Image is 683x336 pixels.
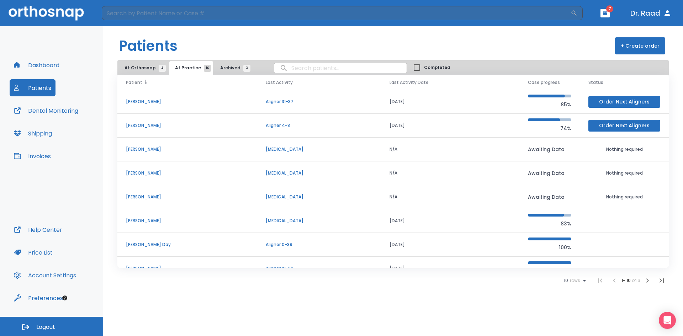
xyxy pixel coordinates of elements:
button: Dr. Raad [628,7,674,20]
td: [DATE] [381,209,519,233]
p: Aligner 31-37 [266,98,372,105]
input: search [274,61,407,75]
span: rows [568,278,580,283]
span: 1 - 10 [621,277,632,283]
p: Awaiting Data [528,145,571,154]
span: At Orthosnap [125,65,162,71]
td: [DATE] [381,257,519,281]
p: Nothing required [588,170,660,176]
p: Aligner 4-8 [266,122,372,129]
p: Nothing required [588,194,660,200]
button: Dashboard [10,57,64,74]
span: Status [588,79,603,86]
button: + Create order [615,37,665,54]
p: [MEDICAL_DATA] [266,170,372,176]
span: At Practice [175,65,207,71]
button: Account Settings [10,267,80,284]
span: Patient [126,79,142,86]
img: Orthosnap [9,6,84,20]
p: [PERSON_NAME] [126,194,249,200]
span: Case progress [528,79,560,86]
p: 100% [528,243,571,252]
p: [PERSON_NAME] [126,122,249,129]
div: tabs [119,61,254,75]
button: Help Center [10,221,67,238]
p: Awaiting Data [528,193,571,201]
td: N/A [381,138,519,161]
td: N/A [381,185,519,209]
td: [DATE] [381,114,519,138]
span: of 16 [632,277,640,283]
p: [MEDICAL_DATA] [266,194,372,200]
p: [PERSON_NAME] Day [126,241,249,248]
button: Order Next Aligners [588,120,660,132]
p: Nothing required [588,146,660,153]
td: N/A [381,161,519,185]
p: [PERSON_NAME] [126,146,249,153]
span: 10 [564,278,568,283]
button: Dental Monitoring [10,102,83,119]
td: [DATE] [381,233,519,257]
button: Shipping [10,125,56,142]
button: Price List [10,244,57,261]
p: 83% [528,219,571,228]
button: Patients [10,79,55,96]
div: Open Intercom Messenger [659,312,676,329]
p: 85% [528,100,571,109]
input: Search by Patient Name or Case # [102,6,571,20]
h1: Patients [119,35,178,57]
span: Completed [424,64,450,71]
td: [DATE] [381,90,519,114]
p: Awaiting Data [528,169,571,177]
span: Logout [36,323,55,331]
p: 74% [528,124,571,133]
span: 16 [204,65,211,72]
span: Last Activity Date [390,79,429,86]
p: [PERSON_NAME] [126,218,249,224]
p: [PERSON_NAME] [126,265,249,272]
span: Archived [220,65,247,71]
button: Preferences [10,289,67,306]
span: 4 [159,65,166,72]
p: Aligner 0-39 [266,241,372,248]
span: 3 [243,65,250,72]
p: Aligner 21-30 [266,265,372,272]
span: Last Activity [266,79,293,86]
p: [MEDICAL_DATA] [266,146,372,153]
p: 100% [528,267,571,276]
p: [PERSON_NAME] [126,98,249,105]
button: Order Next Aligners [588,96,660,108]
p: [MEDICAL_DATA] [266,218,372,224]
span: 7 [606,5,613,12]
div: Tooltip anchor [62,295,68,301]
p: [PERSON_NAME] [126,170,249,176]
button: Invoices [10,148,55,165]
